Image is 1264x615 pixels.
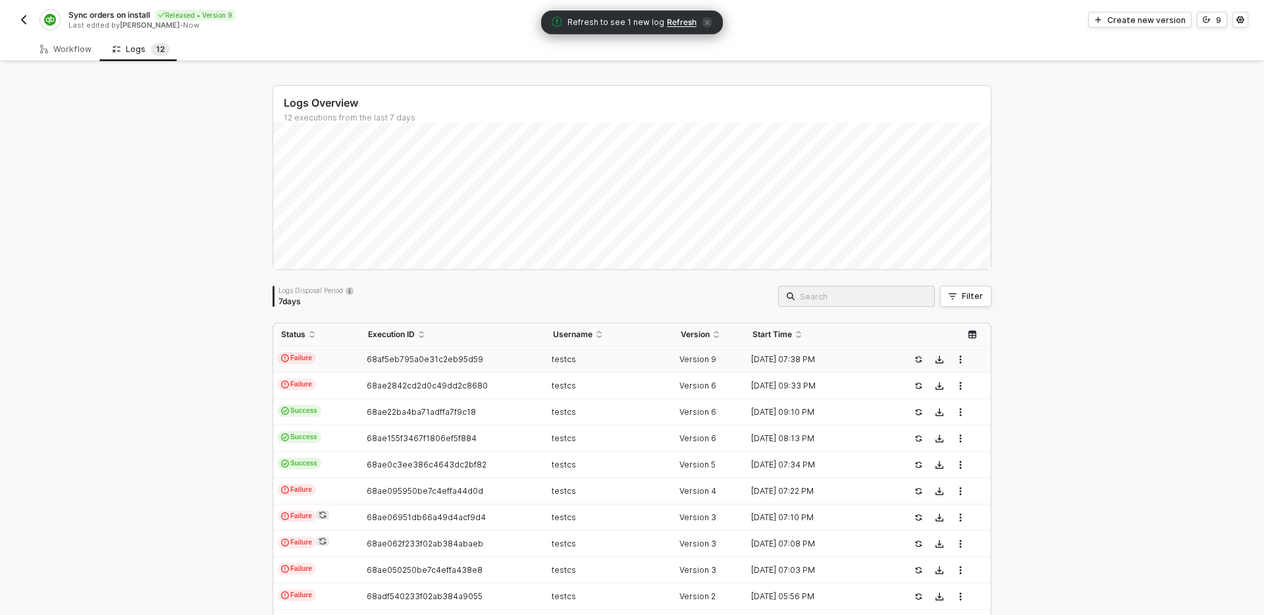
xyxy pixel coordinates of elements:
div: 7 days [278,296,354,307]
span: icon-download [935,356,943,363]
input: Search [800,289,926,304]
span: Success [277,405,321,417]
span: icon-play [1094,16,1102,24]
span: Version 2 [679,591,716,601]
div: [DATE] 09:33 PM [745,381,888,391]
span: Version 3 [679,565,716,575]
div: 9 [1216,14,1221,26]
span: testcs [552,539,576,548]
span: testcs [552,381,576,390]
div: Last edited by - Now [68,20,631,30]
span: icon-sync [319,511,327,519]
span: testcs [552,354,576,364]
div: [DATE] 05:56 PM [745,591,888,602]
div: 12 executions from the last 7 days [284,113,991,123]
span: [PERSON_NAME] [120,20,180,30]
th: Username [545,323,673,346]
button: 9 [1197,12,1227,28]
span: testcs [552,512,576,522]
div: Logs Overview [284,96,991,110]
span: icon-exclamation [281,565,289,573]
span: Username [553,329,592,340]
span: 2 [160,44,165,54]
span: Failure [277,563,316,575]
span: testcs [552,407,576,417]
span: testcs [552,591,576,601]
span: icon-exclamation [552,16,562,27]
span: icon-download [935,566,943,574]
button: Create new version [1088,12,1192,28]
span: Failure [277,484,316,496]
span: Version 3 [679,512,716,522]
span: testcs [552,433,576,443]
div: [DATE] 09:10 PM [745,407,888,417]
span: icon-exclamation [281,354,289,362]
span: icon-success-page [914,540,922,548]
span: 68ae050250be7c4effa438e8 [367,565,483,575]
div: [DATE] 07:10 PM [745,512,888,523]
div: [DATE] 07:38 PM [745,354,888,365]
span: icon-settings [1236,16,1244,24]
span: icon-success-page [914,566,922,574]
span: icon-success-page [914,382,922,390]
span: 68ae155f3467f1806ef5f884 [367,433,477,443]
span: 68ae22ba4ba71adffa7f9c18 [367,407,476,417]
span: icon-exclamation [281,591,289,599]
span: icon-cards [281,407,289,415]
span: testcs [552,565,576,575]
button: back [16,12,32,28]
span: icon-exclamation [281,486,289,494]
span: icon-download [935,408,943,416]
th: Version [673,323,745,346]
span: icon-cards [281,433,289,441]
span: 1 [156,44,160,54]
span: 68af5eb795a0e31c2eb95d59 [367,354,483,364]
span: 68ae0c3ee386c4643dc2bf82 [367,460,487,469]
div: Filter [962,291,983,302]
span: icon-download [935,435,943,442]
span: icon-download [935,382,943,390]
span: icon-close [702,17,712,28]
th: Start Time [745,323,899,346]
span: Status [281,329,305,340]
span: 68ae06951db66a49d4acf9d4 [367,512,486,522]
span: 68adf540233f02ab384a9055 [367,591,483,601]
span: Version 6 [679,407,716,417]
span: Failure [277,352,316,364]
div: [DATE] 08:13 PM [745,433,888,444]
span: Version 3 [679,539,716,548]
span: Sync orders on install [68,9,150,20]
span: 68ae2842cd2d0c49dd2c8680 [367,381,488,390]
div: [DATE] 07:22 PM [745,486,888,496]
span: Execution ID [368,329,415,340]
span: testcs [552,460,576,469]
img: back [18,14,29,25]
span: icon-sync [319,537,327,545]
span: Version 6 [679,381,716,390]
div: [DATE] 07:08 PM [745,539,888,549]
span: icon-success-page [914,461,922,469]
span: 68ae062f233f02ab384abaeb [367,539,483,548]
div: Workflow [40,44,92,55]
span: icon-exclamation [281,539,289,547]
span: Start Time [752,329,792,340]
span: Success [277,458,321,469]
span: icon-exclamation [281,381,289,388]
span: icon-success-page [914,408,922,416]
span: icon-success-page [914,593,922,601]
th: Status [273,323,360,346]
div: Logs Disposal Period [278,286,354,295]
span: Version [681,329,710,340]
div: [DATE] 07:34 PM [745,460,888,470]
button: Filter [940,286,991,307]
span: icon-success-page [914,487,922,495]
div: [DATE] 07:03 PM [745,565,888,575]
span: icon-cards [281,460,289,468]
span: Version 9 [679,354,716,364]
span: icon-download [935,487,943,495]
span: icon-download [935,540,943,548]
span: Version 6 [679,433,716,443]
th: Execution ID [360,323,544,346]
sup: 12 [151,43,170,56]
div: Released • Version 9 [155,10,235,20]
